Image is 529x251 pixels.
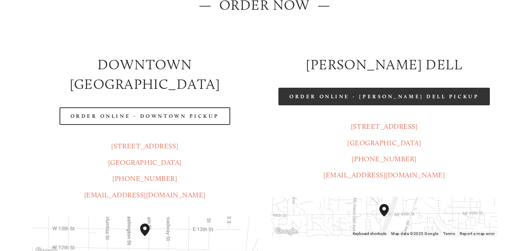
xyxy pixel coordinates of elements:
[112,174,177,183] a: [PHONE_NUMBER]
[108,158,182,167] a: [GEOGRAPHIC_DATA]
[351,122,418,131] a: [STREET_ADDRESS]
[353,231,386,237] button: Keyboard shortcuts
[391,231,438,236] span: Map data ©2025 Google
[347,139,421,147] a: [GEOGRAPHIC_DATA]
[460,231,495,236] a: Report a map error
[352,155,417,163] a: [PHONE_NUMBER]
[60,107,231,125] a: Order Online - Downtown pickup
[140,224,159,249] div: Amaro's Table 1220 Main Street vancouver, United States
[273,226,299,237] img: Google
[379,204,398,229] div: Amaro's Table 816 Northeast 98th Circle Vancouver, WA, 98665, United States
[278,88,490,105] a: Order Online - [PERSON_NAME] Dell Pickup
[32,55,258,94] h2: Downtown [GEOGRAPHIC_DATA]
[323,171,445,179] a: [EMAIL_ADDRESS][DOMAIN_NAME]
[84,191,206,199] a: [EMAIL_ADDRESS][DOMAIN_NAME]
[443,231,455,236] a: Terms
[111,142,178,150] a: [STREET_ADDRESS]
[273,226,299,237] a: Open this area in Google Maps (opens a new window)
[271,55,497,74] h2: [PERSON_NAME] DELL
